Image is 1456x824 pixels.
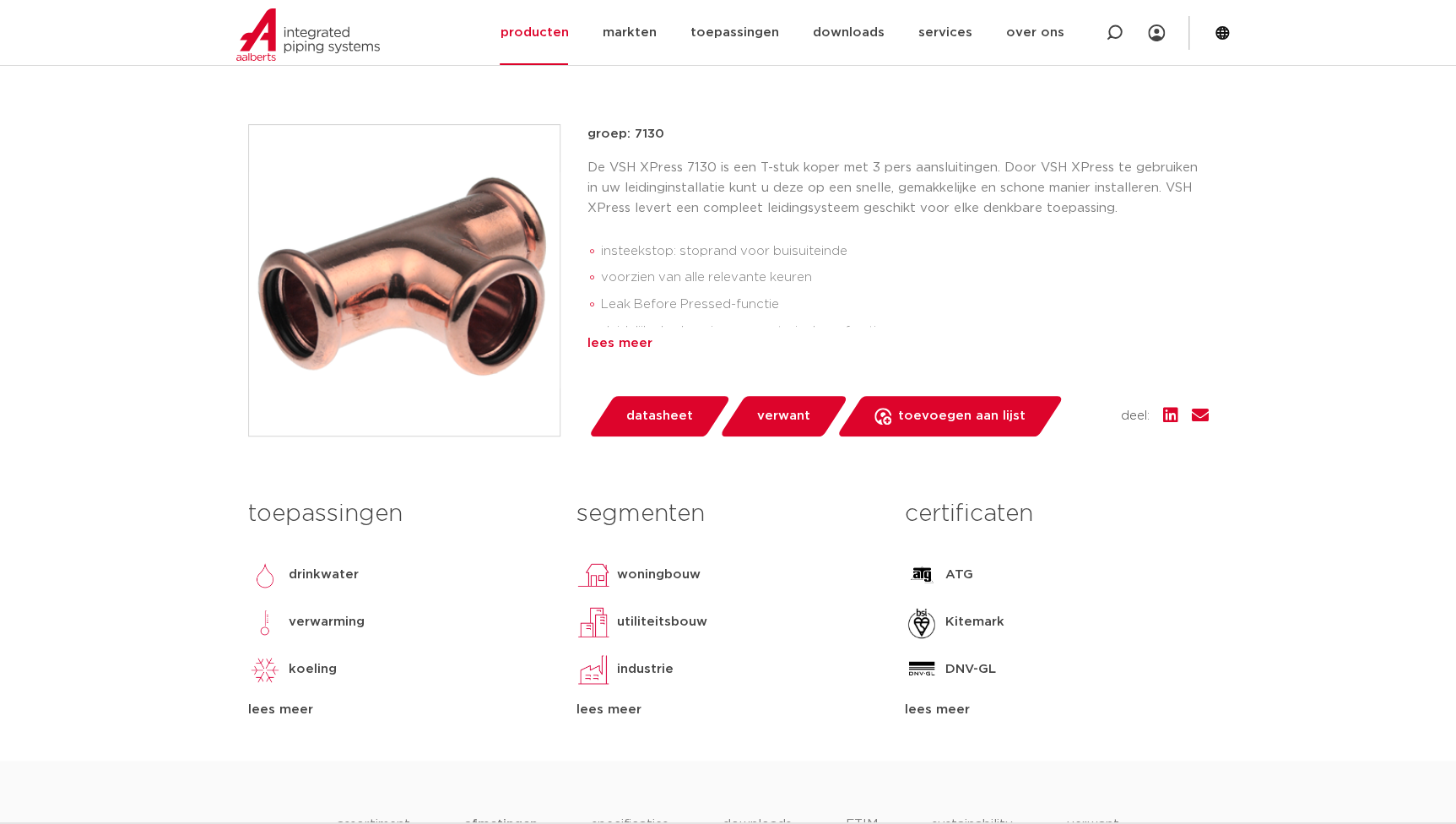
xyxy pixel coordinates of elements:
div: lees meer [576,700,880,720]
p: koeling [289,659,337,680]
span: datasheet [626,403,693,430]
img: industrie [576,653,610,686]
img: Kitemark [905,605,939,639]
p: Kitemark [945,612,1004,632]
div: lees meer [248,700,551,720]
img: koeling [248,653,282,686]
span: deel: [1121,406,1150,426]
div: lees meer [905,700,1208,720]
span: toevoegen aan lijst [898,403,1026,430]
p: woningbouw [617,565,701,585]
p: verwarming [289,612,365,632]
p: De VSH XPress 7130 is een T-stuk koper met 3 pers aansluitingen. Door VSH XPress te gebruiken in ... [587,158,1209,219]
p: industrie [617,659,674,680]
img: ATG [905,558,939,592]
p: DNV-GL [945,659,996,680]
p: utiliteitsbouw [617,612,707,632]
p: ATG [945,565,973,585]
img: drinkwater [248,558,282,592]
li: duidelijke herkenning van materiaal en afmeting [601,318,1209,345]
h3: segmenten [576,497,880,531]
a: datasheet [587,396,731,436]
span: verwant [757,403,810,430]
li: voorzien van alle relevante keuren [601,264,1209,291]
li: insteekstop: stoprand voor buisuiteinde [601,238,1209,265]
img: utiliteitsbouw [576,605,610,639]
a: verwant [718,396,848,436]
img: woningbouw [576,558,610,592]
h3: certificaten [905,497,1208,531]
li: Leak Before Pressed-functie [601,291,1209,318]
img: DNV-GL [905,653,939,686]
p: drinkwater [289,565,359,585]
h3: toepassingen [248,497,551,531]
img: Product Image for VSH XPress Koper T-stuk (3 x press) [249,125,560,436]
img: verwarming [248,605,282,639]
div: lees meer [587,333,1209,354]
p: groep: 7130 [587,124,1209,144]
